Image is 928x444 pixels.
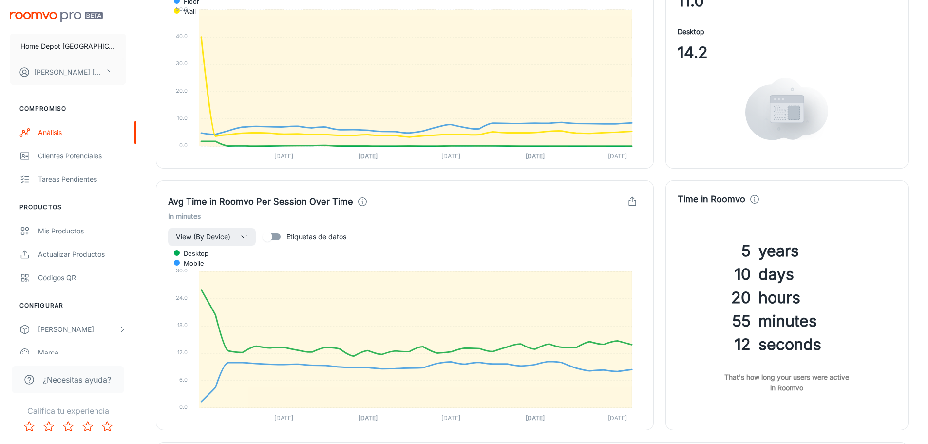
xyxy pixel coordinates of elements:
[4,55,59,63] abbr: Enabling validation will send analytics events to the Bazaarvoice validation service. If an event...
[8,405,128,417] p: Califica tu experiencia
[678,372,896,393] h6: That's how long your users were active in Roomvo
[678,239,751,263] h3: 5
[176,33,188,39] tspan: 40.0
[286,232,346,242] span: Etiquetas de datos
[678,26,704,37] h4: Desktop
[441,414,460,422] tspan: [DATE]
[176,231,230,243] span: View (By Device)
[678,193,745,206] h4: Time in Roomvo
[58,417,78,436] button: Rate 3 star
[179,404,188,410] tspan: 0.0
[176,259,204,268] span: mobile
[10,12,103,22] img: Roomvo PRO Beta
[168,211,642,222] h6: In minutes
[177,115,188,121] tspan: 10.0
[526,153,545,160] tspan: [DATE]
[38,272,126,283] div: Códigos QR
[678,263,751,286] h3: 10
[177,322,188,328] tspan: 18.0
[274,153,293,160] tspan: [DATE]
[20,41,115,52] p: Home Depot [GEOGRAPHIC_DATA]
[176,87,188,94] tspan: 20.0
[608,414,627,422] tspan: [DATE]
[97,417,117,436] button: Rate 5 star
[758,309,896,333] h3: minutes
[758,263,896,286] h3: days
[526,414,545,422] tspan: [DATE]
[176,249,208,258] span: desktop
[38,226,126,236] div: Mis productos
[34,67,103,77] p: [PERSON_NAME] [PERSON_NAME]
[758,333,896,356] h3: seconds
[758,239,896,263] h3: years
[176,60,188,67] tspan: 30.0
[19,417,39,436] button: Rate 1 star
[38,347,126,358] div: Marca
[441,153,460,160] tspan: [DATE]
[176,294,188,301] tspan: 24.0
[38,151,126,161] div: Clientes potenciales
[4,4,142,13] p: Analytics Inspector 1.7.0
[177,349,188,356] tspan: 12.0
[758,286,896,309] h3: hours
[38,249,126,260] div: Actualizar productos
[179,376,188,383] tspan: 6.0
[10,34,126,59] button: Home Depot [GEOGRAPHIC_DATA]
[745,78,828,140] img: views.svg
[274,414,293,422] tspan: [DATE]
[176,5,188,12] tspan: 50.0
[678,41,708,64] span: 14.2
[168,195,353,209] h4: Avg Time in Roomvo Per Session Over Time
[43,374,111,386] span: ¿Necesitas ayuda?
[359,153,378,160] tspan: [DATE]
[4,55,59,63] a: Enable Validation
[678,309,751,333] h3: 55
[608,153,627,160] tspan: [DATE]
[359,414,378,422] tspan: [DATE]
[38,174,126,185] div: Tareas pendientes
[179,142,188,149] tspan: 0.0
[78,417,97,436] button: Rate 4 star
[10,59,126,85] button: [PERSON_NAME] [PERSON_NAME]
[4,23,142,39] h5: Bazaarvoice Analytics content is not detected on this page.
[39,417,58,436] button: Rate 2 star
[38,324,118,335] div: [PERSON_NAME]
[678,286,751,309] h3: 20
[38,127,126,138] div: Análisis
[168,228,256,246] button: View (By Device)
[176,267,188,274] tspan: 30.0
[678,333,751,356] h3: 12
